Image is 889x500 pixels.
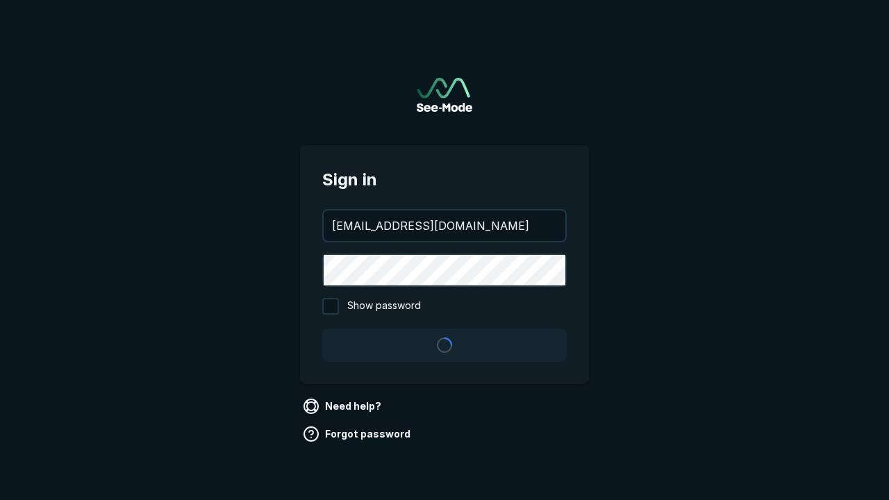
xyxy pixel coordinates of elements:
a: Go to sign in [417,78,472,112]
span: Sign in [322,167,567,192]
img: See-Mode Logo [417,78,472,112]
span: Show password [347,298,421,315]
a: Forgot password [300,423,416,445]
input: your@email.com [324,210,565,241]
a: Need help? [300,395,387,417]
